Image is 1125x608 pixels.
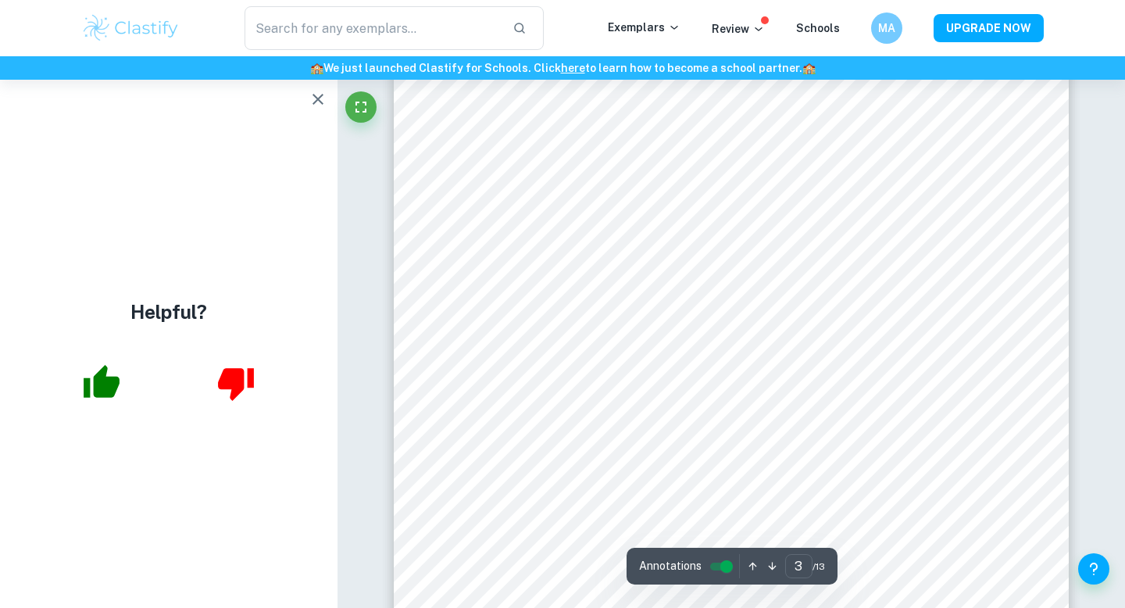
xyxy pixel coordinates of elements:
[561,62,585,74] a: here
[639,558,702,574] span: Annotations
[310,62,323,74] span: 🏫
[345,91,377,123] button: Fullscreen
[812,560,825,574] span: / 13
[1078,553,1109,585] button: Help and Feedback
[796,22,840,34] a: Schools
[3,59,1122,77] h6: We just launched Clastify for Schools. Click to learn how to become a school partner.
[245,6,500,50] input: Search for any exemplars...
[878,20,896,37] h6: MA
[871,13,902,44] button: MA
[712,20,765,38] p: Review
[130,298,207,326] h4: Helpful?
[934,14,1044,42] button: UPGRADE NOW
[81,13,180,44] img: Clastify logo
[802,62,816,74] span: 🏫
[608,19,680,36] p: Exemplars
